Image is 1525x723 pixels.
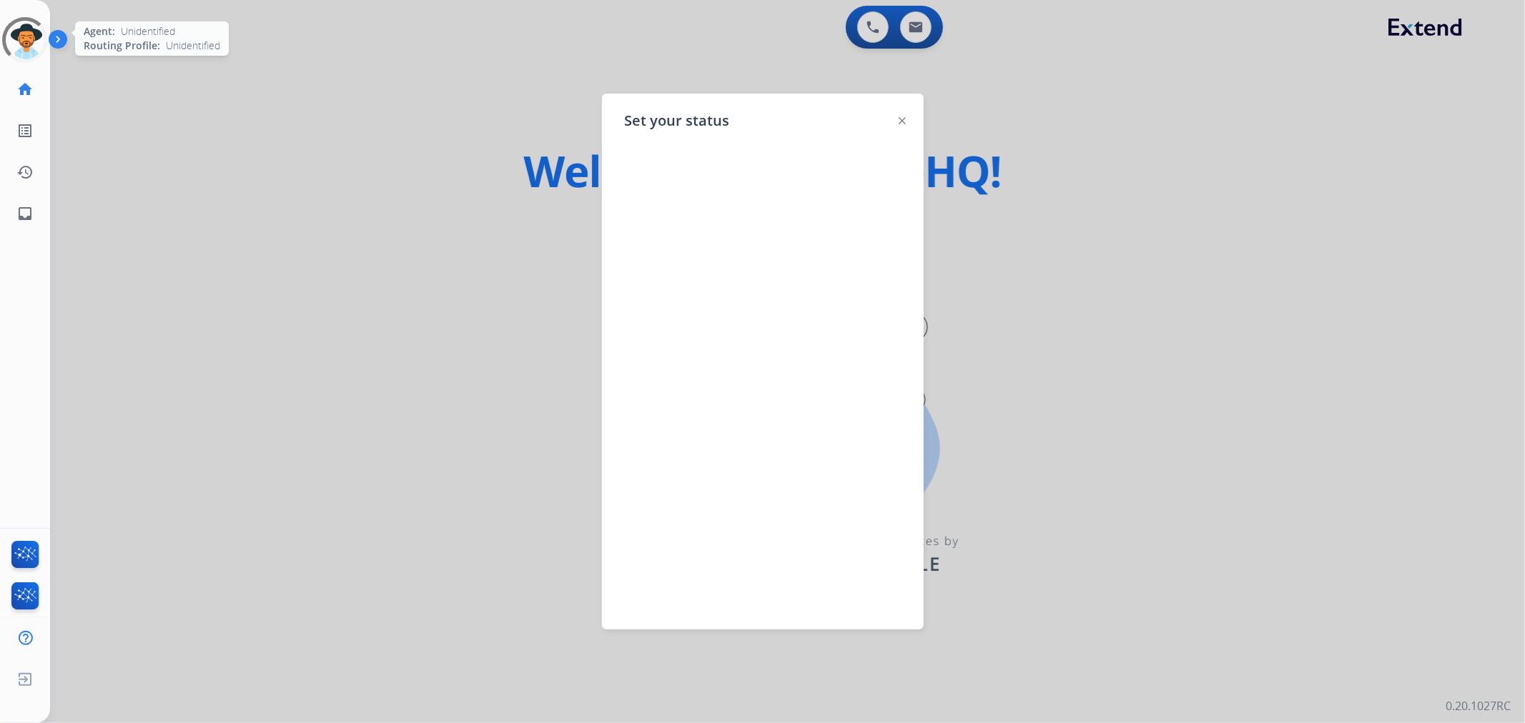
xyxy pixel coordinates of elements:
span: Unidentified [166,39,220,53]
span: Unidentified [121,24,175,39]
mat-icon: home [16,81,34,98]
mat-icon: history [16,164,34,181]
p: 0.20.1027RC [1446,697,1511,714]
mat-icon: inbox [16,205,34,222]
img: close-button [899,117,906,124]
mat-icon: list_alt [16,122,34,139]
span: Agent: [84,24,115,39]
span: Routing Profile: [84,39,160,53]
span: Set your status [625,111,730,131]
